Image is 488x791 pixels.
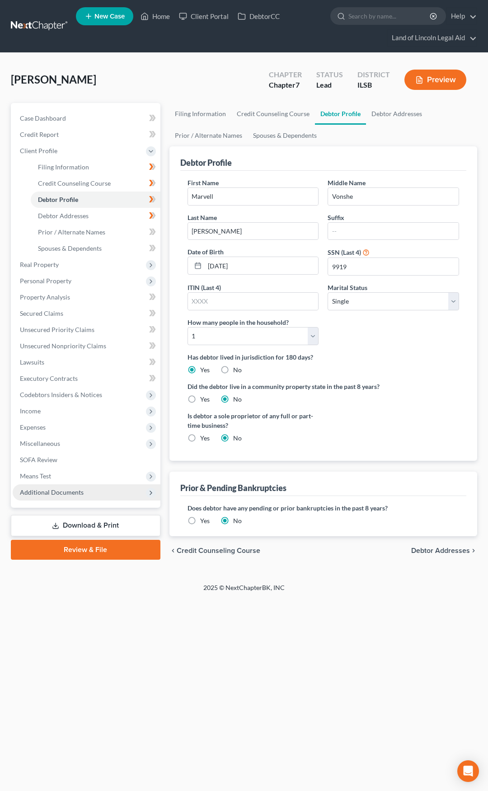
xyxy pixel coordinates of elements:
[404,70,466,90] button: Preview
[20,472,51,480] span: Means Test
[296,80,300,89] span: 7
[20,131,59,138] span: Credit Report
[188,213,217,222] label: Last Name
[11,515,160,536] a: Download & Print
[11,540,160,560] a: Review & File
[200,395,210,404] label: Yes
[31,159,160,175] a: Filing Information
[411,547,470,554] span: Debtor Addresses
[188,411,319,430] label: Is debtor a sole proprietor of any full or part-time business?
[20,407,41,415] span: Income
[20,293,70,301] span: Property Analysis
[315,103,366,125] a: Debtor Profile
[328,248,361,257] label: SSN (Last 4)
[180,482,286,493] div: Prior & Pending Bankruptcies
[11,73,96,86] span: [PERSON_NAME]
[13,322,160,338] a: Unsecured Priority Claims
[269,80,302,90] div: Chapter
[248,125,322,146] a: Spouses & Dependents
[233,434,242,443] label: No
[38,179,111,187] span: Credit Counseling Course
[13,110,160,126] a: Case Dashboard
[180,157,232,168] div: Debtor Profile
[233,395,242,404] label: No
[13,354,160,370] a: Lawsuits
[20,374,78,382] span: Executory Contracts
[200,365,210,374] label: Yes
[316,80,343,90] div: Lead
[20,147,57,154] span: Client Profile
[188,223,319,240] input: --
[328,178,366,187] label: Middle Name
[20,423,46,431] span: Expenses
[20,326,94,333] span: Unsecured Priority Claims
[20,456,57,463] span: SOFA Review
[31,175,160,192] a: Credit Counseling Course
[31,192,160,208] a: Debtor Profile
[188,503,459,513] label: Does debtor have any pending or prior bankruptcies in the past 8 years?
[27,583,461,599] div: 2025 © NextChapterBK, INC
[446,8,477,24] a: Help
[357,80,390,90] div: ILSB
[38,228,105,236] span: Prior / Alternate Names
[20,358,44,366] span: Lawsuits
[20,114,66,122] span: Case Dashboard
[328,213,344,222] label: Suffix
[269,70,302,80] div: Chapter
[94,13,125,20] span: New Case
[233,516,242,525] label: No
[13,289,160,305] a: Property Analysis
[188,293,319,310] input: XXXX
[177,547,260,554] span: Credit Counseling Course
[169,125,248,146] a: Prior / Alternate Names
[20,440,60,447] span: Miscellaneous
[231,103,315,125] a: Credit Counseling Course
[188,247,224,257] label: Date of Birth
[188,352,459,362] label: Has debtor lived in jurisdiction for 180 days?
[169,547,260,554] button: chevron_left Credit Counseling Course
[38,196,78,203] span: Debtor Profile
[188,318,289,327] label: How many people in the household?
[38,212,89,220] span: Debtor Addresses
[169,103,231,125] a: Filing Information
[411,547,477,554] button: Debtor Addresses chevron_right
[188,283,221,292] label: ITIN (Last 4)
[328,258,459,275] input: XXXX
[136,8,174,24] a: Home
[457,760,479,782] div: Open Intercom Messenger
[316,70,343,80] div: Status
[470,547,477,554] i: chevron_right
[387,30,477,46] a: Land of Lincoln Legal Aid
[233,8,284,24] a: DebtorCC
[38,163,89,171] span: Filing Information
[13,370,160,387] a: Executory Contracts
[13,126,160,143] a: Credit Report
[169,547,177,554] i: chevron_left
[366,103,427,125] a: Debtor Addresses
[328,283,367,292] label: Marital Status
[38,244,102,252] span: Spouses & Dependents
[233,365,242,374] label: No
[13,338,160,354] a: Unsecured Nonpriority Claims
[31,240,160,257] a: Spouses & Dependents
[357,70,390,80] div: District
[200,434,210,443] label: Yes
[13,452,160,468] a: SOFA Review
[20,309,63,317] span: Secured Claims
[328,223,459,240] input: --
[20,261,59,268] span: Real Property
[20,391,102,398] span: Codebtors Insiders & Notices
[200,516,210,525] label: Yes
[174,8,233,24] a: Client Portal
[13,305,160,322] a: Secured Claims
[188,188,319,205] input: --
[20,342,106,350] span: Unsecured Nonpriority Claims
[20,277,71,285] span: Personal Property
[31,224,160,240] a: Prior / Alternate Names
[188,382,459,391] label: Did the debtor live in a community property state in the past 8 years?
[31,208,160,224] a: Debtor Addresses
[188,178,219,187] label: First Name
[348,8,431,24] input: Search by name...
[328,188,459,205] input: M.I
[20,488,84,496] span: Additional Documents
